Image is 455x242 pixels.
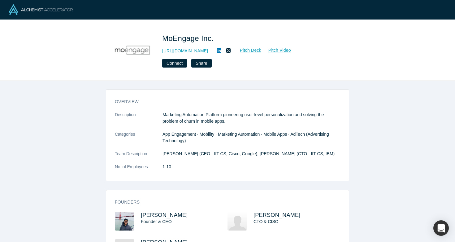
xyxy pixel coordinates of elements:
[162,59,187,68] button: Connect
[115,164,162,177] dt: No. of Employees
[162,112,340,125] p: Marketing Automation Platform pioneering user-level personalization and solving the problem of ch...
[115,112,162,131] dt: Description
[115,199,331,205] h3: Founders
[115,212,134,231] img: Raviteja Dodda's Profile Image
[162,34,216,42] span: MoEngage Inc.
[141,212,188,218] a: [PERSON_NAME]
[162,48,208,54] a: [URL][DOMAIN_NAME]
[9,4,73,15] img: Alchemist Logo
[110,29,154,72] img: MoEngage Inc.'s Logo
[162,164,340,170] dd: 1-10
[262,47,291,54] a: Pitch Video
[162,132,329,143] span: App Engagement · Mobility · Marketing Automation · Mobile Apps · AdTech (Advertising Technology)
[233,47,262,54] a: Pitch Deck
[141,219,172,224] span: Founder & CEO
[115,131,162,151] dt: Categories
[191,59,211,68] button: Share
[162,151,340,157] p: [PERSON_NAME] (CEO - IIT CS, Cisco, Google), [PERSON_NAME] (CTO - IIT CS, IBM)
[253,219,279,224] span: CTO & CISO
[115,151,162,164] dt: Team Description
[115,99,331,105] h3: overview
[253,212,301,218] a: [PERSON_NAME]
[227,212,247,231] img: Yashwanth Kumar's Profile Image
